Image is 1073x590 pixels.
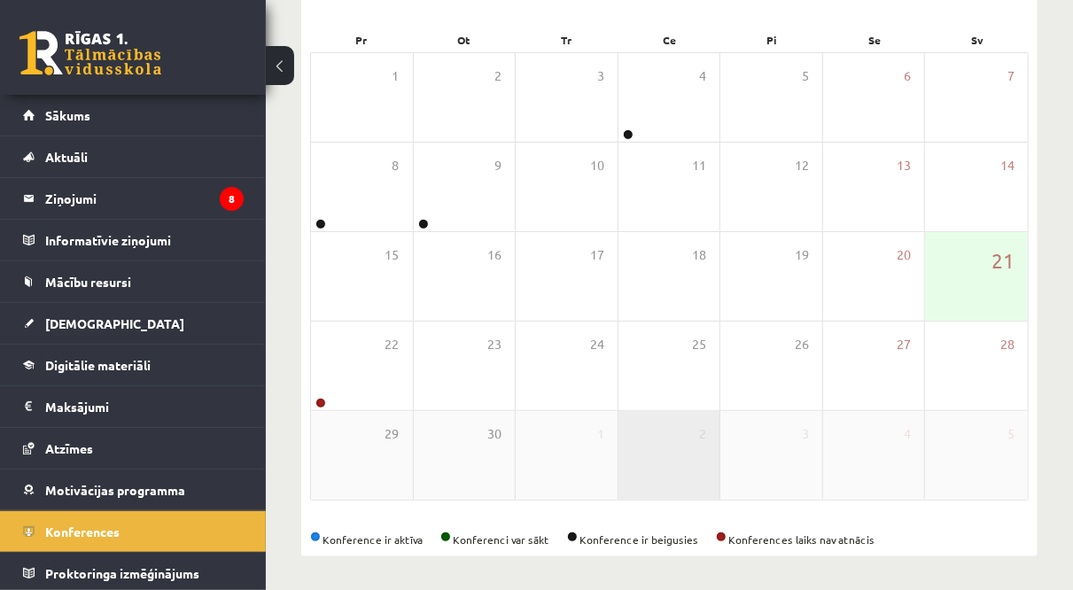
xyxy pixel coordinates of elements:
[23,511,244,552] a: Konferences
[1000,156,1015,175] span: 14
[45,482,185,498] span: Motivācijas programma
[23,220,244,260] a: Informatīvie ziņojumi
[23,386,244,427] a: Maksājumi
[393,156,400,175] span: 8
[45,524,120,540] span: Konferences
[45,386,244,427] legend: Maksājumi
[487,424,502,444] span: 30
[487,335,502,354] span: 23
[23,470,244,510] a: Motivācijas programma
[802,424,809,444] span: 3
[385,424,400,444] span: 29
[590,245,604,265] span: 17
[23,136,244,177] a: Aktuāli
[692,245,706,265] span: 18
[19,31,161,75] a: Rīgas 1. Tālmācības vidusskola
[23,178,244,219] a: Ziņojumi8
[590,335,604,354] span: 24
[991,245,1015,276] span: 21
[385,335,400,354] span: 22
[795,156,809,175] span: 12
[699,66,706,86] span: 4
[516,27,618,52] div: Tr
[23,345,244,385] a: Digitālie materiāli
[618,27,721,52] div: Ce
[692,156,706,175] span: 11
[45,440,93,456] span: Atzīmes
[897,156,911,175] span: 13
[310,532,1029,547] div: Konference ir aktīva Konferenci var sākt Konference ir beigusies Konferences laiks nav atnācis
[897,245,911,265] span: 20
[385,245,400,265] span: 15
[597,424,604,444] span: 1
[823,27,926,52] div: Se
[45,315,184,331] span: [DEMOGRAPHIC_DATA]
[590,156,604,175] span: 10
[795,245,809,265] span: 19
[1007,66,1015,86] span: 7
[926,27,1029,52] div: Sv
[1000,335,1015,354] span: 28
[597,66,604,86] span: 3
[220,187,244,211] i: 8
[904,424,911,444] span: 4
[487,245,502,265] span: 16
[45,357,151,373] span: Digitālie materiāli
[45,178,244,219] legend: Ziņojumi
[494,156,502,175] span: 9
[699,424,706,444] span: 2
[494,66,502,86] span: 2
[23,303,244,344] a: [DEMOGRAPHIC_DATA]
[45,220,244,260] legend: Informatīvie ziņojumi
[45,107,90,123] span: Sākums
[802,66,809,86] span: 5
[795,335,809,354] span: 26
[904,66,911,86] span: 6
[720,27,823,52] div: Pi
[45,274,131,290] span: Mācību resursi
[45,565,199,581] span: Proktoringa izmēģinājums
[393,66,400,86] span: 1
[23,261,244,302] a: Mācību resursi
[897,335,911,354] span: 27
[23,428,244,469] a: Atzīmes
[310,27,413,52] div: Pr
[45,149,88,165] span: Aktuāli
[413,27,516,52] div: Ot
[692,335,706,354] span: 25
[23,95,244,136] a: Sākums
[1007,424,1015,444] span: 5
